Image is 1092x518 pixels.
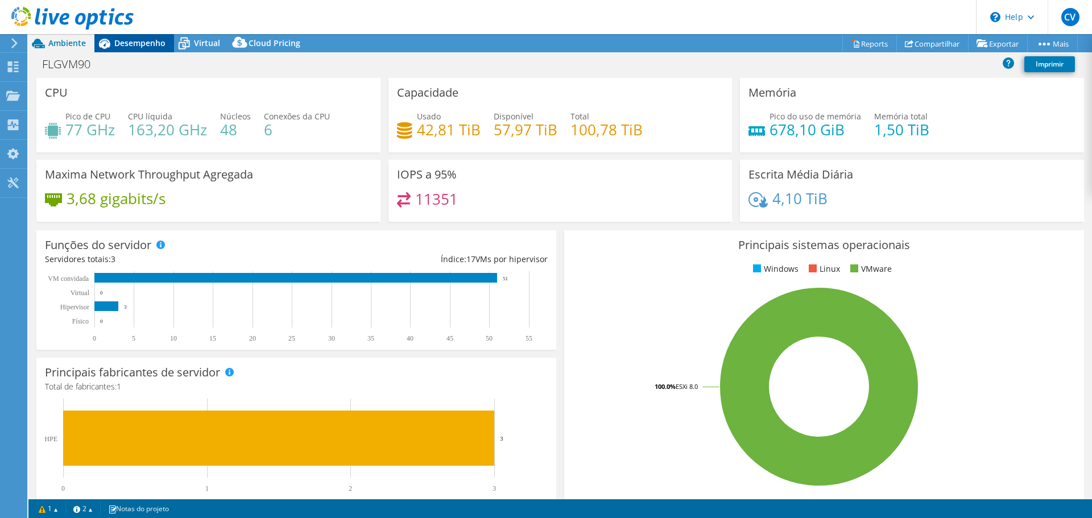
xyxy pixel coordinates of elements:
[72,317,89,325] tspan: Físico
[100,290,103,296] text: 0
[71,289,90,297] text: Virtual
[31,502,66,516] a: 1
[874,111,928,122] span: Memória total
[124,304,127,310] text: 3
[205,484,209,492] text: 1
[37,58,108,71] h1: FLGVM90
[990,12,1000,22] svg: \n
[349,484,352,492] text: 2
[806,263,840,275] li: Linux
[494,123,557,136] h4: 57,97 TiB
[397,168,457,181] h3: IOPS a 95%
[842,35,897,52] a: Reports
[655,382,676,391] tspan: 100.0%
[61,484,65,492] text: 0
[573,239,1076,251] h3: Principais sistemas operacionais
[45,253,296,266] div: Servidores totais:
[264,111,330,122] span: Conexões da CPU
[968,35,1028,52] a: Exportar
[48,275,89,283] text: VM convidada
[67,192,166,205] h4: 3,68 gigabits/s
[570,123,643,136] h4: 100,78 TiB
[48,38,86,48] span: Ambiente
[417,123,481,136] h4: 42,81 TiB
[847,263,892,275] li: VMware
[45,86,68,99] h3: CPU
[45,366,220,379] h3: Principais fabricantes de servidor
[676,382,698,391] tspan: ESXi 8.0
[220,123,251,136] h4: 48
[60,303,89,311] text: Hipervisor
[194,38,220,48] span: Virtual
[249,334,256,342] text: 20
[111,254,115,264] span: 3
[249,38,300,48] span: Cloud Pricing
[45,168,253,181] h3: Maxima Network Throughput Agregada
[117,381,121,392] span: 1
[1024,56,1075,72] a: Imprimir
[288,334,295,342] text: 25
[407,334,413,342] text: 40
[93,334,96,342] text: 0
[874,123,929,136] h4: 1,50 TiB
[896,35,969,52] a: Compartilhar
[415,193,458,205] h4: 11351
[397,86,458,99] h3: Capacidade
[1061,8,1079,26] span: CV
[446,334,453,342] text: 45
[486,334,493,342] text: 50
[220,111,251,122] span: Núcleos
[417,111,441,122] span: Usado
[493,484,496,492] text: 3
[367,334,374,342] text: 35
[65,123,115,136] h4: 77 GHz
[100,318,103,324] text: 0
[750,263,799,275] li: Windows
[772,192,828,205] h4: 4,10 TiB
[170,334,177,342] text: 10
[128,111,172,122] span: CPU líquida
[770,111,861,122] span: Pico do uso de memória
[114,38,166,48] span: Desempenho
[100,502,177,516] a: Notas do projeto
[128,123,207,136] h4: 163,20 GHz
[466,254,475,264] span: 17
[65,502,101,516] a: 2
[503,276,508,281] text: 51
[494,111,533,122] span: Disponível
[45,239,151,251] h3: Funções do servidor
[328,334,335,342] text: 30
[296,253,548,266] div: Índice: VMs por hipervisor
[526,334,532,342] text: 55
[65,111,110,122] span: Pico de CPU
[500,435,503,442] text: 3
[209,334,216,342] text: 15
[264,123,330,136] h4: 6
[748,168,853,181] h3: Escrita Média Diária
[45,380,548,393] h4: Total de fabricantes:
[132,334,135,342] text: 5
[570,111,589,122] span: Total
[770,123,861,136] h4: 678,10 GiB
[748,86,796,99] h3: Memória
[44,435,57,443] text: HPE
[1027,35,1078,52] a: Mais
